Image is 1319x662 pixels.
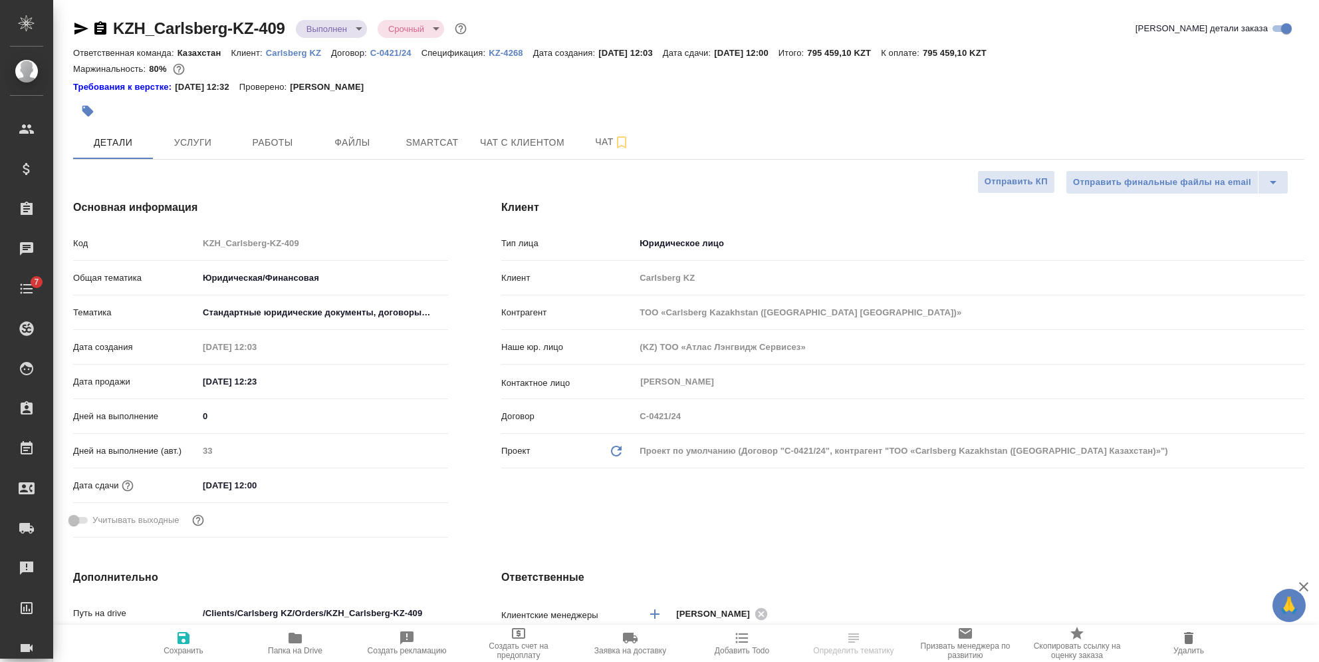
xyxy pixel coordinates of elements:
button: Срочный [384,23,428,35]
span: Чат [580,134,644,150]
button: Добавить менеджера [639,598,671,630]
button: Выполнен [302,23,351,35]
span: [PERSON_NAME] [676,607,758,621]
p: Проект [501,444,531,458]
p: Спецификация: [421,48,489,58]
a: Carlsberg KZ [266,47,331,58]
span: Учитывать выходные [92,514,180,527]
p: Контактное лицо [501,377,635,390]
p: Тип лица [501,237,635,250]
p: KZ-4268 [489,48,533,58]
a: Требования к верстке: [73,81,175,94]
p: Дней на выполнение (авт.) [73,444,198,458]
div: Проект по умолчанию (Договор "С-0421/24", контрагент "ТОО «Carlsberg Kazakhstan ([GEOGRAPHIC_DATA... [635,440,1304,462]
span: Скопировать ссылку на оценку заказа [1029,641,1125,660]
p: Ответственная команда: [73,48,178,58]
span: 🙏 [1278,591,1300,619]
div: split button [1066,170,1288,194]
p: Договор [501,410,635,423]
input: ✎ Введи что-нибудь [198,372,314,391]
input: ✎ Введи что-нибудь [198,476,314,495]
h4: Клиент [501,200,1304,216]
p: Клиентские менеджеры [501,609,635,622]
p: 795 459,10 KZT [807,48,881,58]
button: 22154.00 RUB; [170,61,187,78]
input: Пустое поле [635,303,1304,322]
p: 795 459,10 KZT [923,48,997,58]
button: Выбери, если сб и вс нужно считать рабочими днями для выполнения заказа. [189,512,207,529]
span: Папка на Drive [268,646,322,655]
p: Дата сдачи: [663,48,714,58]
span: Файлы [320,134,384,151]
p: Проверено: [239,81,291,94]
p: [DATE] 12:32 [175,81,239,94]
h4: Дополнительно [73,570,448,585]
p: Тематика [73,306,198,319]
p: Дата продажи [73,375,198,389]
button: Определить тематику [798,625,909,662]
button: Скопировать ссылку на оценку заказа [1021,625,1133,662]
p: Код [73,237,198,250]
div: [PERSON_NAME] [676,605,772,622]
h4: Основная информация [73,200,448,216]
input: Пустое поле [198,234,448,253]
p: Договор: [331,48,370,58]
a: KZH_Carlsberg-KZ-409 [113,19,285,37]
span: Создать счет на предоплату [471,641,566,660]
p: Клиент: [231,48,265,58]
input: Пустое поле [635,337,1304,357]
a: 7 [3,272,50,305]
button: Создать рекламацию [351,625,463,662]
button: 🙏 [1272,589,1306,622]
p: Дата создания [73,341,198,354]
span: Услуги [161,134,225,151]
p: Общая тематика [73,271,198,285]
span: 7 [26,275,47,289]
span: Smartcat [400,134,464,151]
div: Нажми, чтобы открыть папку с инструкцией [73,81,175,94]
button: Сохранить [128,625,239,662]
button: Удалить [1133,625,1245,662]
p: Клиент [501,271,635,285]
button: Заявка на доставку [574,625,686,662]
input: ✎ Введи что-нибудь [198,603,448,623]
input: Пустое поле [198,337,314,357]
p: Наше юр. лицо [501,341,635,354]
p: Путь на drive [73,607,198,620]
span: Отправить КП [985,174,1048,190]
p: Контрагент [501,306,635,319]
p: С-0421/24 [370,48,421,58]
button: Отправить финальные файлы на email [1066,170,1259,194]
div: Стандартные юридические документы, договоры, уставы [198,301,448,324]
p: [DATE] 12:03 [598,48,663,58]
p: Дней на выполнение [73,410,198,423]
div: Юридическая/Финансовая [198,267,448,289]
span: Отправить финальные файлы на email [1073,175,1251,190]
h4: Ответственные [501,570,1304,585]
div: Выполнен [378,20,444,38]
button: Создать счет на предоплату [463,625,574,662]
button: Добавить тэг [73,96,102,126]
span: Определить тематику [813,646,894,655]
button: Папка на Drive [239,625,351,662]
span: Детали [81,134,145,151]
button: Скопировать ссылку для ЯМессенджера [73,21,89,37]
input: Пустое поле [635,268,1304,287]
p: Маржинальность: [73,64,149,74]
button: Скопировать ссылку [92,21,108,37]
span: Работы [241,134,304,151]
p: [PERSON_NAME] [290,81,374,94]
span: Чат с клиентом [480,134,564,151]
a: KZ-4268 [489,47,533,58]
button: Добавить Todo [686,625,798,662]
button: Доп статусы указывают на важность/срочность заказа [452,20,469,37]
svg: Подписаться [614,134,630,150]
p: Carlsberg KZ [266,48,331,58]
p: 80% [149,64,170,74]
p: [DATE] 12:00 [714,48,779,58]
span: Удалить [1173,646,1204,655]
p: Итого: [779,48,807,58]
span: Сохранить [164,646,203,655]
input: Пустое поле [635,407,1304,426]
input: Пустое поле [198,441,448,460]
